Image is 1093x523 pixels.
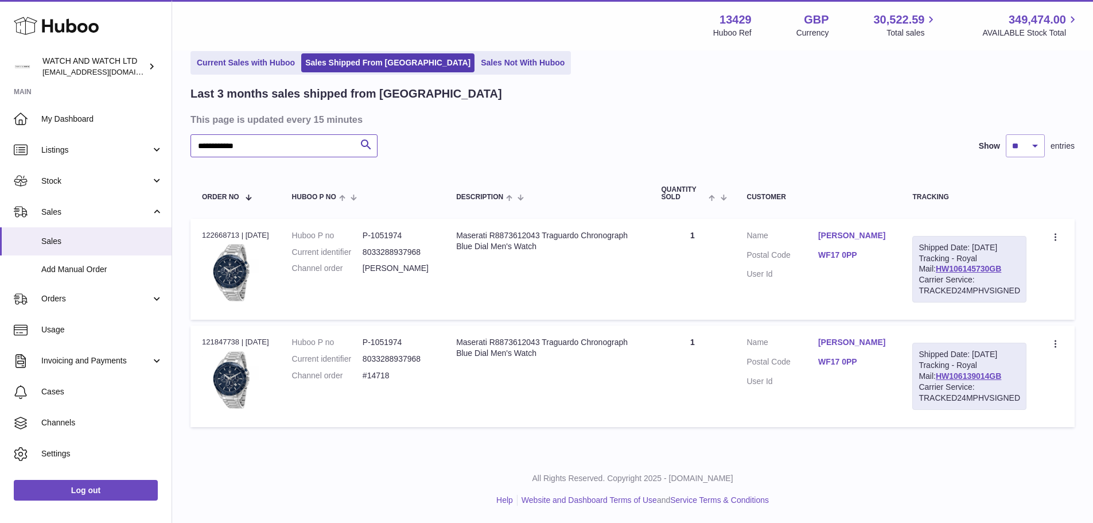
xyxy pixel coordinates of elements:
span: Add Manual Order [41,264,163,275]
div: Shipped Date: [DATE] [919,242,1020,253]
dd: P-1051974 [363,337,433,348]
dt: User Id [747,376,818,387]
a: Current Sales with Huboo [193,53,299,72]
span: entries [1051,141,1075,152]
dt: Postal Code [747,250,818,264]
a: 30,522.59 Total sales [873,12,938,38]
div: Currency [796,28,829,38]
div: Shipped Date: [DATE] [919,349,1020,360]
div: Huboo Ref [713,28,752,38]
span: My Dashboard [41,114,163,125]
div: Customer [747,193,890,201]
dd: 8033288937968 [363,354,433,365]
dd: #14718 [363,370,433,381]
span: Listings [41,145,151,156]
dt: Postal Code [747,357,818,370]
dd: [PERSON_NAME] [363,263,433,274]
td: 1 [650,326,736,427]
span: Sales [41,207,151,218]
a: Help [496,495,513,505]
dt: Name [747,337,818,351]
a: [PERSON_NAME] [818,230,889,241]
span: Channels [41,417,163,428]
a: Sales Shipped From [GEOGRAPHIC_DATA] [301,53,474,72]
span: Order No [202,193,239,201]
dt: Current identifier [292,354,363,365]
dt: Current identifier [292,247,363,258]
span: Cases [41,386,163,397]
span: Total sales [886,28,938,38]
div: Tracking [912,193,1026,201]
span: Orders [41,293,151,304]
div: WATCH AND WATCH LTD [42,56,146,78]
a: [PERSON_NAME] [818,337,889,348]
span: Sales [41,236,163,247]
span: Usage [41,324,163,335]
dd: P-1051974 [363,230,433,241]
div: Carrier Service: TRACKED24MPHVSIGNED [919,274,1020,296]
div: 122668713 | [DATE] [202,230,269,241]
a: HW106145730GB [936,264,1001,273]
p: All Rights Reserved. Copyright 2025 - [DOMAIN_NAME] [181,473,1084,484]
span: Description [456,193,503,201]
strong: 13429 [719,12,752,28]
a: WF17 0PP [818,357,889,367]
span: 349,474.00 [1009,12,1066,28]
strong: GBP [804,12,828,28]
span: [EMAIL_ADDRESS][DOMAIN_NAME] [42,67,169,76]
span: Stock [41,176,151,187]
a: Log out [14,480,158,501]
div: Maserati R8873612043 Traguardo Chronograph Blue Dial Men's Watch [456,230,638,252]
h3: This page is updated every 15 minutes [190,113,1072,126]
div: Tracking - Royal Mail: [912,343,1026,409]
dt: User Id [747,269,818,280]
span: Invoicing and Payments [41,355,151,366]
a: Website and Dashboard Terms of Use [522,495,657,505]
dt: Name [747,230,818,244]
dt: Huboo P no [292,337,363,348]
h2: Last 3 months sales shipped from [GEOGRAPHIC_DATA] [190,86,502,102]
li: and [518,495,769,506]
img: internalAdmin-13429@internal.huboo.com [14,58,31,75]
a: WF17 0PP [818,250,889,261]
img: 1752579288.png [202,351,259,409]
span: Huboo P no [292,193,336,201]
a: Sales Not With Huboo [477,53,569,72]
span: Settings [41,448,163,459]
span: AVAILABLE Stock Total [982,28,1079,38]
dt: Channel order [292,370,363,381]
label: Show [979,141,1000,152]
div: Tracking - Royal Mail: [912,236,1026,303]
dt: Huboo P no [292,230,363,241]
div: 121847738 | [DATE] [202,337,269,347]
div: Maserati R8873612043 Traguardo Chronograph Blue Dial Men's Watch [456,337,638,359]
dd: 8033288937968 [363,247,433,258]
a: HW106139014GB [936,371,1001,381]
span: 30,522.59 [873,12,924,28]
td: 1 [650,219,736,320]
a: 349,474.00 AVAILABLE Stock Total [982,12,1079,38]
img: 1752579288.png [202,244,259,301]
a: Service Terms & Conditions [670,495,769,505]
dt: Channel order [292,263,363,274]
div: Carrier Service: TRACKED24MPHVSIGNED [919,382,1020,404]
span: Quantity Sold [662,186,706,201]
